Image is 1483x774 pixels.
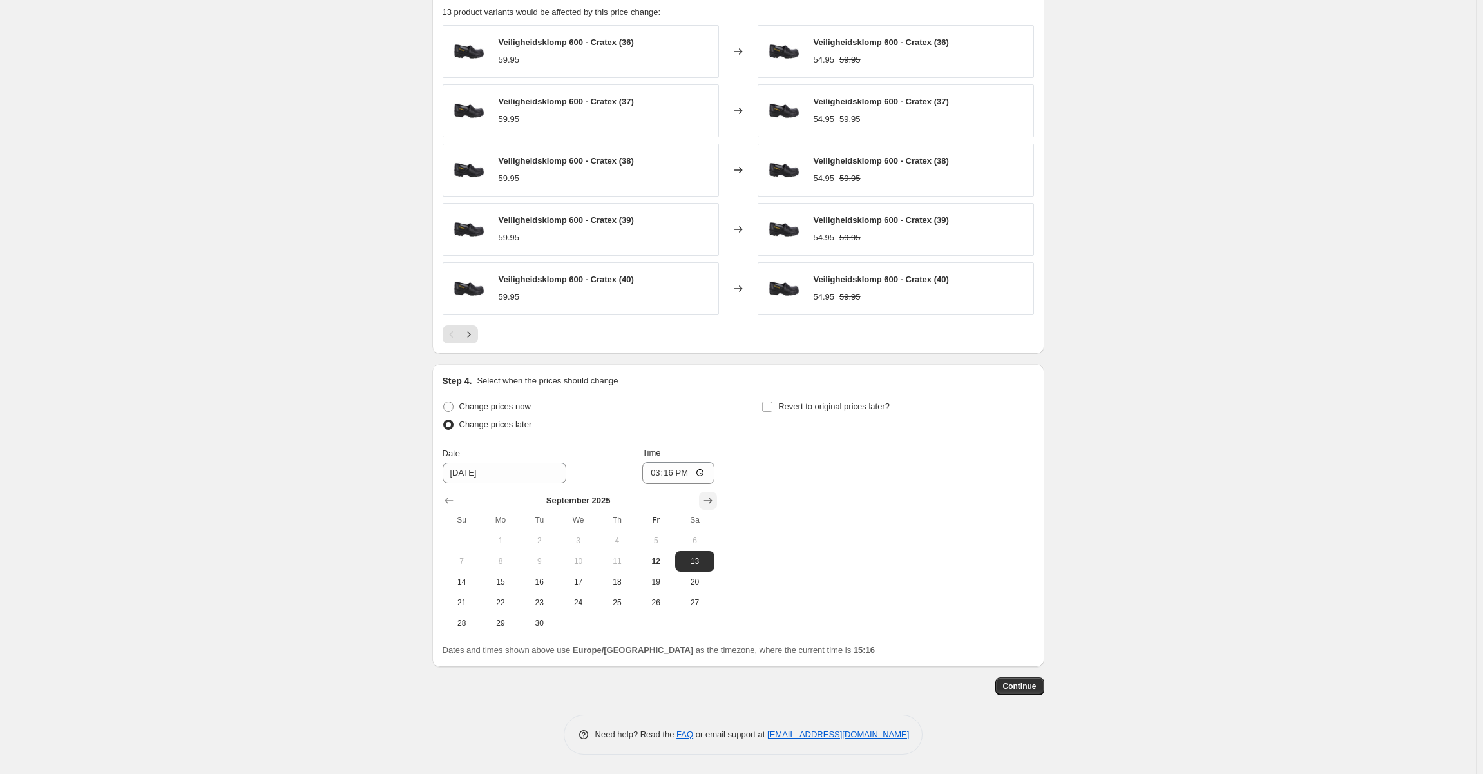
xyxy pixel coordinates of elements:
[675,572,714,592] button: Saturday September 20 2025
[598,530,636,551] button: Thursday September 4 2025
[499,231,520,244] div: 59.95
[564,597,592,608] span: 24
[636,510,675,530] th: Friday
[499,275,634,284] span: Veiligheidsklomp 600 - Cratex (40)
[450,151,488,189] img: veiligheidsklomp6001_80x.jpg
[765,151,803,189] img: veiligheidsklomp6001_80x.jpg
[499,37,634,47] span: Veiligheidsklomp 600 - Cratex (36)
[460,325,478,343] button: Next
[525,618,553,628] span: 30
[559,510,597,530] th: Wednesday
[680,597,709,608] span: 27
[486,515,515,525] span: Mo
[525,597,553,608] span: 23
[680,515,709,525] span: Sa
[486,597,515,608] span: 22
[603,577,631,587] span: 18
[675,530,714,551] button: Saturday September 6 2025
[559,551,597,572] button: Wednesday September 10 2025
[525,556,553,566] span: 9
[636,572,675,592] button: Friday September 19 2025
[675,551,714,572] button: Saturday September 13 2025
[814,291,835,304] div: 54.95
[499,156,634,166] span: Veiligheidsklomp 600 - Cratex (38)
[486,536,515,546] span: 1
[1003,681,1037,692] span: Continue
[603,515,631,525] span: Th
[642,462,714,484] input: 12:00
[448,618,476,628] span: 28
[448,556,476,566] span: 7
[995,677,1044,695] button: Continue
[443,7,661,17] span: 13 product variants would be affected by this price change:
[564,577,592,587] span: 17
[520,592,559,613] button: Tuesday September 23 2025
[559,530,597,551] button: Wednesday September 3 2025
[481,572,520,592] button: Monday September 15 2025
[499,215,634,225] span: Veiligheidsklomp 600 - Cratex (39)
[814,37,949,47] span: Veiligheidsklomp 600 - Cratex (36)
[642,448,660,458] span: Time
[443,510,481,530] th: Sunday
[598,510,636,530] th: Thursday
[443,613,481,634] button: Sunday September 28 2025
[642,556,670,566] span: 12
[814,97,949,106] span: Veiligheidsklomp 600 - Cratex (37)
[481,592,520,613] button: Monday September 22 2025
[443,449,460,458] span: Date
[765,210,803,249] img: veiligheidsklomp6001_80x.jpg
[680,577,709,587] span: 20
[477,374,618,387] p: Select when the prices should change
[448,577,476,587] span: 14
[564,515,592,525] span: We
[564,536,592,546] span: 3
[520,613,559,634] button: Tuesday September 30 2025
[520,551,559,572] button: Tuesday September 9 2025
[443,572,481,592] button: Sunday September 14 2025
[450,269,488,308] img: veiligheidsklomp6001_80x.jpg
[598,592,636,613] button: Thursday September 25 2025
[443,645,875,655] span: Dates and times shown above use as the timezone, where the current time is
[814,113,835,126] div: 54.95
[525,577,553,587] span: 16
[603,556,631,566] span: 11
[814,53,835,66] div: 54.95
[499,97,634,106] span: Veiligheidsklomp 600 - Cratex (37)
[675,592,714,613] button: Saturday September 27 2025
[642,515,670,525] span: Fr
[443,551,481,572] button: Sunday September 7 2025
[642,597,670,608] span: 26
[814,231,835,244] div: 54.95
[525,536,553,546] span: 2
[778,402,890,411] span: Revert to original prices later?
[486,556,515,566] span: 8
[839,291,861,304] strike: 59.95
[765,269,803,308] img: veiligheidsklomp6001_80x.jpg
[595,730,677,739] span: Need help? Read the
[443,592,481,613] button: Sunday September 21 2025
[520,510,559,530] th: Tuesday
[680,556,709,566] span: 13
[443,325,478,343] nav: Pagination
[486,618,515,628] span: 29
[450,92,488,130] img: veiligheidsklomp6001_80x.jpg
[443,374,472,387] h2: Step 4.
[459,402,531,411] span: Change prices now
[481,530,520,551] button: Monday September 1 2025
[814,172,835,185] div: 54.95
[499,53,520,66] div: 59.95
[765,32,803,71] img: veiligheidsklomp6001_80x.jpg
[699,492,717,510] button: Show next month, October 2025
[642,577,670,587] span: 19
[559,572,597,592] button: Wednesday September 17 2025
[459,420,532,429] span: Change prices later
[481,510,520,530] th: Monday
[839,231,861,244] strike: 59.95
[520,572,559,592] button: Tuesday September 16 2025
[525,515,553,525] span: Tu
[814,215,949,225] span: Veiligheidsklomp 600 - Cratex (39)
[814,156,949,166] span: Veiligheidsklomp 600 - Cratex (38)
[839,53,861,66] strike: 59.95
[603,597,631,608] span: 25
[450,210,488,249] img: veiligheidsklomp6001_80x.jpg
